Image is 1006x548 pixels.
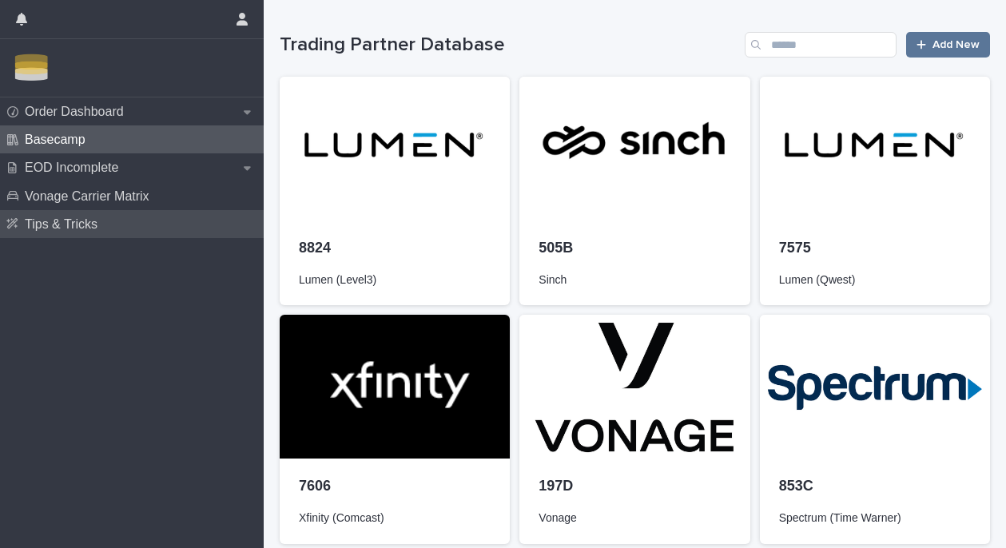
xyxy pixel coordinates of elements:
p: Tips & Tricks [18,216,110,232]
a: 7575Lumen (Qwest) [760,77,990,305]
p: 8824 [299,240,491,257]
span: Spectrum (Time Warner) [779,511,901,524]
span: Lumen (Qwest) [779,273,856,286]
span: Xfinity (Comcast) [299,511,384,524]
p: 505B [539,240,730,257]
span: Sinch [539,273,567,286]
p: Basecamp [18,132,98,147]
p: 7606 [299,478,491,495]
p: Order Dashboard [18,104,137,119]
a: 7606Xfinity (Comcast) [280,315,510,543]
h1: Trading Partner Database [280,34,738,57]
input: Search [745,32,897,58]
a: Add New [906,32,990,58]
span: Add New [932,39,980,50]
p: Vonage Carrier Matrix [18,189,162,204]
a: 505BSinch [519,77,750,305]
p: 7575 [779,240,971,257]
a: 853CSpectrum (Time Warner) [760,315,990,543]
p: 853C [779,478,971,495]
p: EOD Incomplete [18,160,131,175]
a: 197DVonage [519,315,750,543]
img: Zbn3osBRTqmJoOucoKu4 [13,52,50,84]
span: Lumen (Level3) [299,273,376,286]
a: 8824Lumen (Level3) [280,77,510,305]
span: Vonage [539,511,577,524]
p: 197D [539,478,730,495]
